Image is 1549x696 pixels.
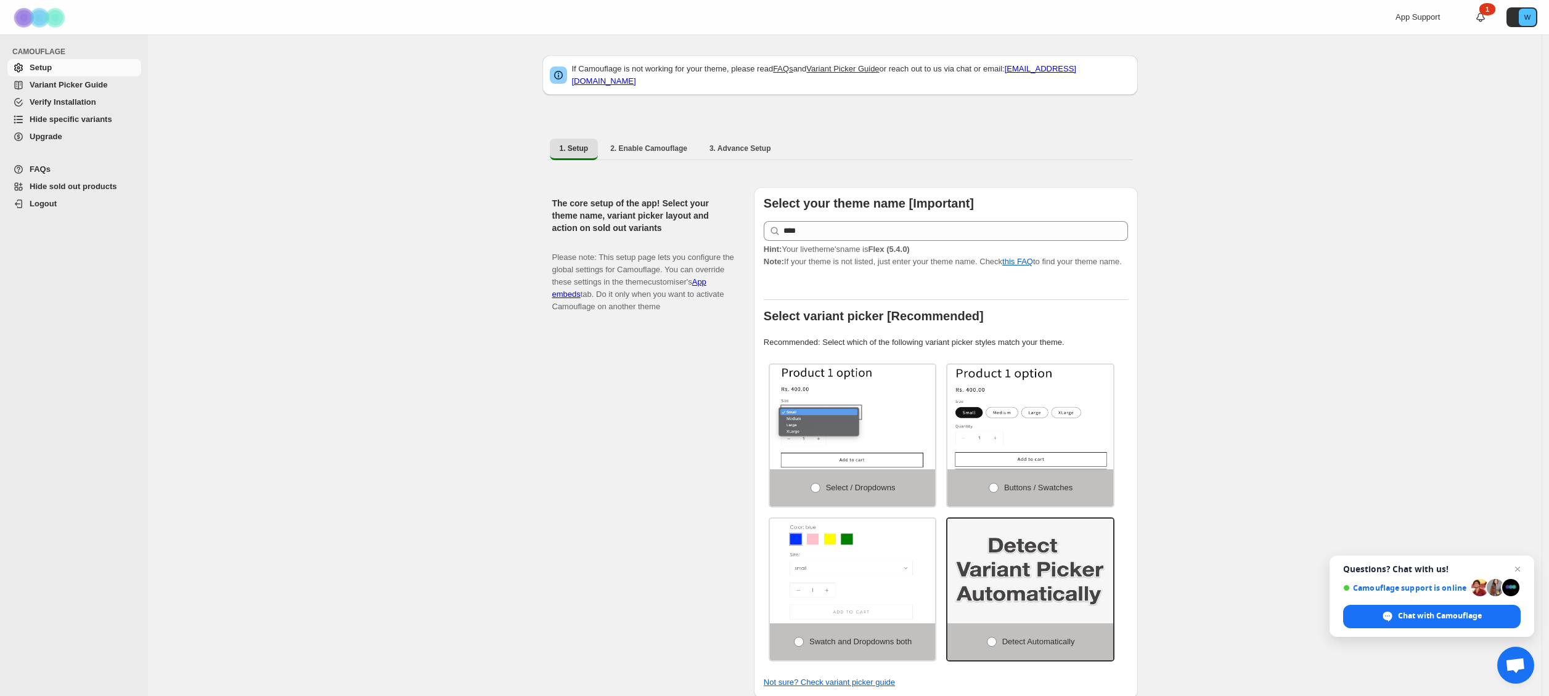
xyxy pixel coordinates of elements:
a: Hide specific variants [7,111,141,128]
a: Hide sold out products [7,178,141,195]
p: Please note: This setup page lets you configure the global settings for Camouflage. You can overr... [552,239,734,313]
span: Your live theme's name is [764,245,910,254]
a: 1 [1474,11,1487,23]
span: Close chat [1510,562,1525,577]
strong: Note: [764,257,784,266]
div: 1 [1479,3,1495,15]
div: Chat with Camouflage [1343,605,1521,628]
a: FAQs [773,64,793,73]
span: Avatar with initials W [1519,9,1536,26]
span: Buttons / Swatches [1004,483,1073,492]
span: Logout [30,199,57,208]
p: If your theme is not listed, just enter your theme name. Check to find your theme name. [764,243,1128,268]
strong: Hint: [764,245,782,254]
img: Select / Dropdowns [770,365,936,469]
p: Recommended: Select which of the following variant picker styles match your theme. [764,336,1128,349]
span: FAQs [30,164,51,174]
b: Select variant picker [Recommended] [764,309,984,323]
button: Avatar with initials W [1506,7,1537,27]
span: Select / Dropdowns [826,483,896,492]
span: Chat with Camouflage [1398,610,1482,621]
span: CAMOUFLAGE [12,47,142,57]
span: Questions? Chat with us! [1343,564,1521,574]
p: If Camouflage is not working for your theme, please read and or reach out to us via chat or email: [572,63,1130,87]
span: Camouflage support is online [1343,583,1467,593]
span: Hide sold out products [30,182,117,191]
text: W [1524,14,1531,21]
span: Detect Automatically [1002,637,1075,646]
a: this FAQ [1002,257,1033,266]
img: Swatch and Dropdowns both [770,519,936,623]
a: Not sure? Check variant picker guide [764,678,895,687]
h2: The core setup of the app! Select your theme name, variant picker layout and action on sold out v... [552,197,734,234]
a: Variant Picker Guide [806,64,879,73]
a: FAQs [7,161,141,178]
span: 1. Setup [560,144,589,153]
span: 2. Enable Camouflage [610,144,687,153]
span: Swatch and Dropdowns both [809,637,912,646]
b: Select your theme name [Important] [764,196,974,210]
strong: Flex (5.4.0) [868,245,909,254]
span: Upgrade [30,132,62,141]
span: Setup [30,63,52,72]
div: Open chat [1497,647,1534,684]
span: Verify Installation [30,97,96,107]
a: Verify Installation [7,94,141,111]
img: Detect Automatically [947,519,1113,623]
span: Hide specific variants [30,115,112,124]
a: Upgrade [7,128,141,145]
span: App Support [1396,12,1440,22]
span: Variant Picker Guide [30,80,107,89]
span: 3. Advance Setup [709,144,771,153]
a: Setup [7,59,141,76]
a: Logout [7,195,141,212]
a: Variant Picker Guide [7,76,141,94]
img: Camouflage [10,1,72,34]
img: Buttons / Swatches [947,365,1113,469]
